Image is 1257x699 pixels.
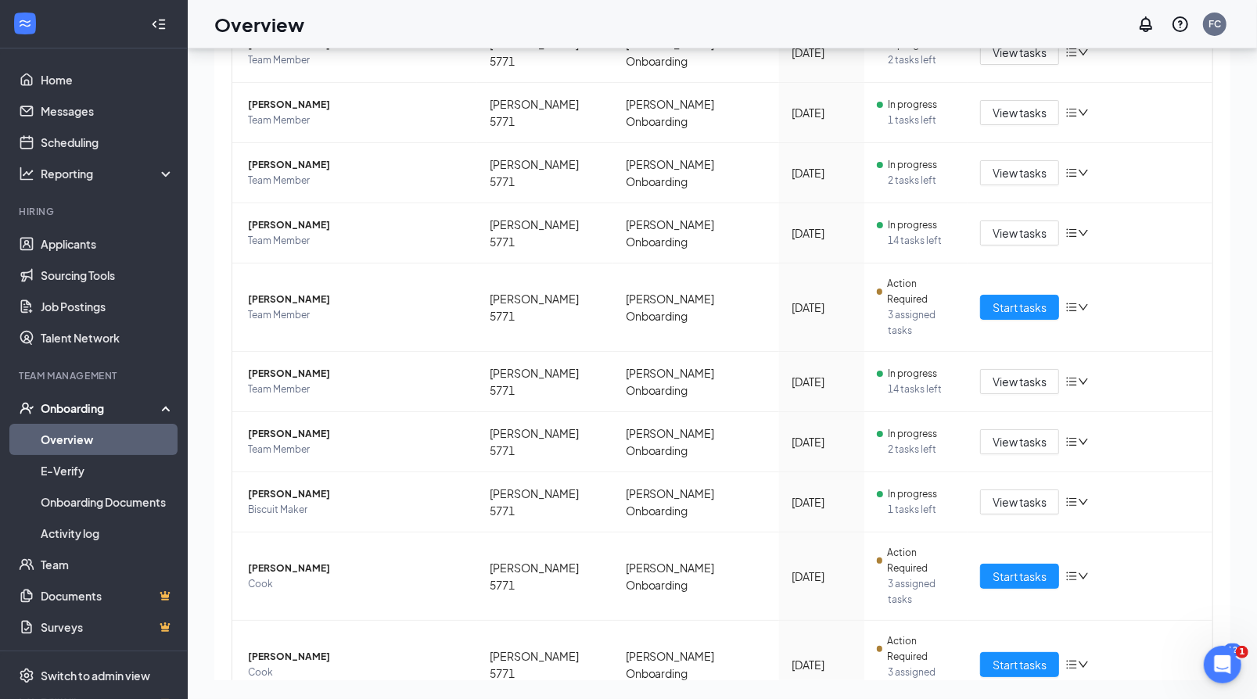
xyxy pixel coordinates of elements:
span: Start tasks [993,656,1047,673]
span: View tasks [993,104,1047,121]
span: View tasks [993,493,1047,511]
span: View tasks [993,433,1047,450]
span: down [1078,659,1089,670]
span: Action Required [887,545,954,576]
svg: Collapse [151,16,167,32]
span: bars [1065,436,1078,448]
span: Start tasks [993,299,1047,316]
span: down [1078,496,1089,507]
span: down [1078,376,1089,387]
span: In progress [888,157,937,173]
span: 14 tasks left [888,233,955,249]
span: bars [1065,106,1078,119]
span: Team Member [248,113,465,128]
td: [PERSON_NAME] 5771 [477,143,612,203]
div: Reporting [41,166,175,181]
a: Team [41,549,174,580]
span: Cook [248,665,465,680]
span: View tasks [993,164,1047,181]
div: [DATE] [792,104,852,121]
button: View tasks [980,220,1059,246]
div: Onboarding [41,400,161,416]
a: Talent Network [41,322,174,353]
span: 2 tasks left [888,52,955,68]
svg: Analysis [19,166,34,181]
span: Cook [248,576,465,592]
span: bars [1065,375,1078,388]
span: In progress [888,426,937,442]
td: [PERSON_NAME] Onboarding [613,352,779,412]
span: down [1078,167,1089,178]
span: [PERSON_NAME] [248,561,465,576]
td: [PERSON_NAME] 5771 [477,83,612,143]
div: [DATE] [792,373,852,390]
a: Messages [41,95,174,127]
svg: Notifications [1137,15,1155,34]
button: View tasks [980,40,1059,65]
span: Biscuit Maker [248,502,465,518]
button: View tasks [980,160,1059,185]
td: [PERSON_NAME] Onboarding [613,83,779,143]
span: View tasks [993,373,1047,390]
span: Team Member [248,382,465,397]
td: [PERSON_NAME] Onboarding [613,143,779,203]
div: [DATE] [792,568,852,585]
span: Action Required [887,633,954,665]
a: Job Postings [41,291,174,322]
div: Switch to admin view [41,668,150,683]
span: bars [1065,167,1078,179]
div: [DATE] [792,493,852,511]
td: [PERSON_NAME] Onboarding [613,203,779,263]
button: View tasks [980,489,1059,514]
span: [PERSON_NAME] [248,366,465,382]
span: 3 assigned tasks [888,665,955,696]
a: Overview [41,424,174,455]
div: [DATE] [792,224,852,242]
span: Start tasks [993,568,1047,585]
td: [PERSON_NAME] 5771 [477,23,612,83]
svg: UserCheck [19,400,34,416]
span: 2 tasks left [888,173,955,188]
div: Team Management [19,369,171,382]
span: bars [1065,570,1078,582]
span: [PERSON_NAME] [248,649,465,665]
svg: QuestionInfo [1171,15,1190,34]
td: [PERSON_NAME] 5771 [477,412,612,472]
div: [DATE] [792,44,852,61]
span: down [1078,302,1089,313]
span: bars [1065,301,1078,314]
span: Team Member [248,52,465,68]
span: down [1078,571,1089,582]
button: Start tasks [980,564,1059,589]
span: [PERSON_NAME] [248,292,465,307]
a: DocumentsCrown [41,580,174,611]
span: down [1078,47,1089,58]
td: [PERSON_NAME] Onboarding [613,412,779,472]
span: Team Member [248,173,465,188]
div: Hiring [19,205,171,218]
span: Team Member [248,307,465,323]
span: In progress [888,486,937,502]
div: 12 [1224,643,1241,657]
span: [PERSON_NAME] [248,426,465,442]
span: 1 tasks left [888,113,955,128]
a: Home [41,64,174,95]
span: View tasks [993,224,1047,242]
span: Action Required [887,276,954,307]
svg: Settings [19,668,34,683]
span: Team Member [248,442,465,457]
td: [PERSON_NAME] 5771 [477,203,612,263]
div: [DATE] [792,164,852,181]
span: bars [1065,658,1078,671]
td: [PERSON_NAME] 5771 [477,263,612,352]
button: View tasks [980,369,1059,394]
span: 2 tasks left [888,442,955,457]
span: 1 [1236,646,1248,658]
a: E-Verify [41,455,174,486]
span: Team Member [248,233,465,249]
td: [PERSON_NAME] 5771 [477,352,612,412]
a: Onboarding Documents [41,486,174,518]
span: In progress [888,97,937,113]
span: [PERSON_NAME] [248,217,465,233]
div: [DATE] [792,433,852,450]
